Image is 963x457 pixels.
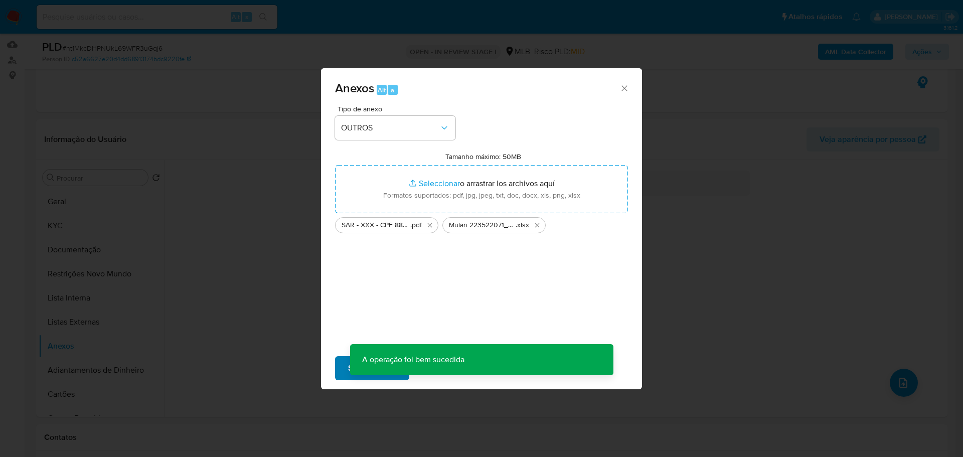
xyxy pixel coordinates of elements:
ul: Archivos seleccionados [335,213,628,233]
span: .xlsx [516,220,529,230]
span: Subir arquivo [348,357,396,379]
label: Tamanho máximo: 50MB [445,152,521,161]
button: OUTROS [335,116,455,140]
p: A operação foi bem sucedida [350,344,476,375]
span: .pdf [410,220,422,230]
button: Cerrar [619,83,628,92]
span: Mulan 223522071_2025_09_30_15_48_33 [449,220,516,230]
span: Alt [378,85,386,95]
span: OUTROS [341,123,439,133]
button: Eliminar SAR - XXX - CPF 88469050168 - MARCELO AGUIAR BATISTA TOSCANO.pdf [424,219,436,231]
span: SAR - XXX - CPF 88469050168 - [PERSON_NAME] [PERSON_NAME] [PERSON_NAME] [342,220,410,230]
button: Subir arquivo [335,356,409,380]
span: a [391,85,394,95]
button: Eliminar Mulan 223522071_2025_09_30_15_48_33.xlsx [531,219,543,231]
span: Tipo de anexo [338,105,458,112]
span: Cancelar [426,357,459,379]
span: Anexos [335,79,374,97]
